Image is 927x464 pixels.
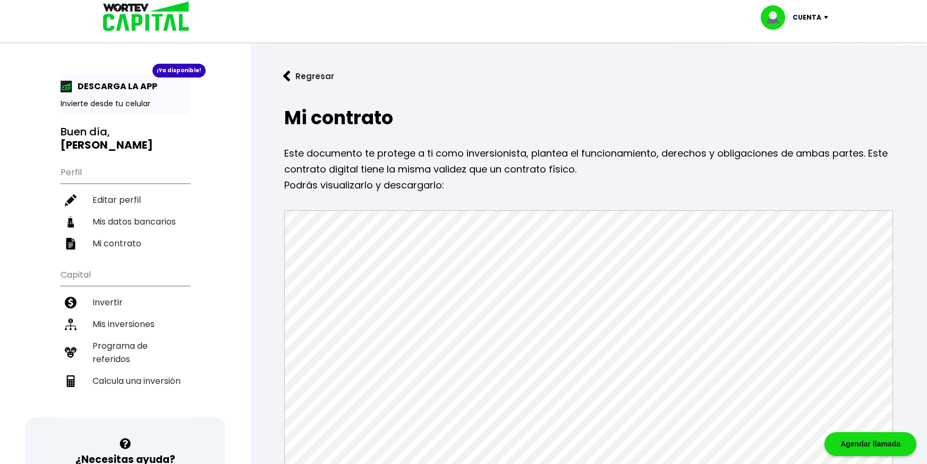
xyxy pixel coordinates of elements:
[761,5,793,30] img: profile-image
[61,98,190,109] p: Invierte desde tu celular
[284,145,893,177] p: Este documento te protege a ti como inversionista, plantea el funcionamiento, derechos y obligaci...
[65,347,76,358] img: recomiendanos-icon.9b8e9327.svg
[65,216,76,228] img: datos-icon.10cf9172.svg
[152,64,206,78] div: ¡Ya disponible!
[65,375,76,387] img: calculadora-icon.17d418c4.svg
[61,125,190,152] h3: Buen día,
[824,432,916,456] div: Agendar llamada
[61,81,72,92] img: app-icon
[61,291,190,313] a: Invertir
[61,233,190,254] a: Mi contrato
[72,80,157,93] p: DESCARGA LA APP
[61,335,190,370] a: Programa de referidos
[61,189,190,211] a: Editar perfil
[821,16,836,19] img: icon-down
[793,10,821,25] p: Cuenta
[65,319,76,330] img: inversiones-icon.6695dc30.svg
[267,62,910,90] a: flecha izquierdaRegresar
[65,238,76,250] img: contrato-icon.f2db500c.svg
[267,62,350,90] button: Regresar
[283,71,291,82] img: flecha izquierda
[61,160,190,254] ul: Perfil
[65,297,76,308] img: invertir-icon.b3b967d7.svg
[284,107,893,128] h2: Mi contrato
[61,313,190,335] a: Mis inversiones
[65,194,76,206] img: editar-icon.952d3147.svg
[61,211,190,233] a: Mis datos bancarios
[61,370,190,392] a: Calcula una inversión
[61,263,190,418] ul: Capital
[284,177,893,193] p: Podrás visualizarlo y descargarlo:
[61,138,153,152] b: [PERSON_NAME]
